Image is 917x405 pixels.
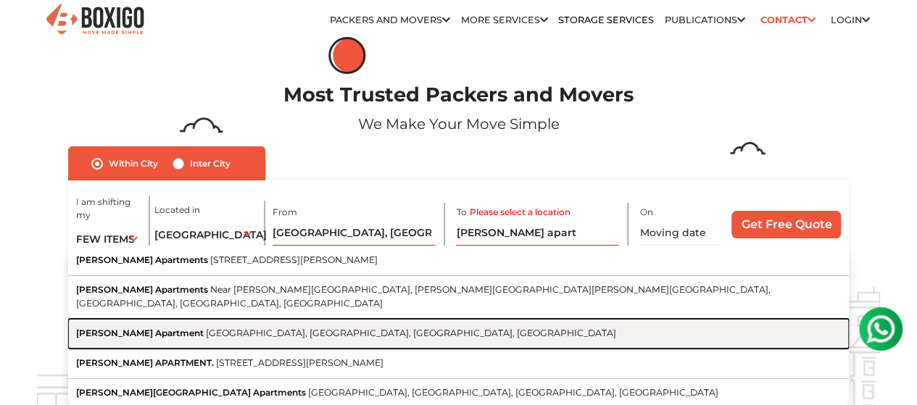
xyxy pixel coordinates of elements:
[14,14,43,43] img: whatsapp-icon.svg
[154,228,267,241] span: [GEOGRAPHIC_DATA]
[469,206,570,219] label: Please select a location
[665,14,745,25] a: Publications
[273,206,297,219] label: From
[76,233,135,246] span: FEW ITEMS
[206,327,616,338] span: [GEOGRAPHIC_DATA], [GEOGRAPHIC_DATA], [GEOGRAPHIC_DATA], [GEOGRAPHIC_DATA]
[657,245,703,260] label: Is flexible?
[44,2,146,38] img: Boxigo
[461,14,548,25] a: More services
[830,14,869,25] a: Login
[456,220,618,246] input: Select Building or Nearest Landmark
[273,220,434,246] input: Select Building or Nearest Landmark
[216,357,383,368] span: [STREET_ADDRESS][PERSON_NAME]
[109,155,158,172] label: Within City
[308,387,718,398] span: [GEOGRAPHIC_DATA], [GEOGRAPHIC_DATA], [GEOGRAPHIC_DATA], [GEOGRAPHIC_DATA]
[76,284,771,309] span: Near [PERSON_NAME][GEOGRAPHIC_DATA], [PERSON_NAME][GEOGRAPHIC_DATA][PERSON_NAME][GEOGRAPHIC_DATA]...
[76,254,208,265] span: [PERSON_NAME] Apartments
[76,327,204,338] span: [PERSON_NAME] Apartment
[68,276,849,320] button: [PERSON_NAME] Apartments Near [PERSON_NAME][GEOGRAPHIC_DATA], [PERSON_NAME][GEOGRAPHIC_DATA][PERS...
[76,284,208,295] span: [PERSON_NAME] Apartments
[68,246,849,275] button: [PERSON_NAME] Apartments [STREET_ADDRESS][PERSON_NAME]
[640,220,722,246] input: Moving date
[558,14,654,25] a: Storage Services
[731,211,841,238] input: Get Free Quote
[640,206,653,219] label: On
[76,196,145,222] label: I am shifting my
[210,254,378,265] span: [STREET_ADDRESS][PERSON_NAME]
[755,9,820,31] a: Contact
[37,113,881,135] p: We Make Your Move Simple
[330,14,450,25] a: Packers and Movers
[76,357,214,368] span: [PERSON_NAME] APARTMENT.
[76,387,306,398] span: [PERSON_NAME][GEOGRAPHIC_DATA] Apartments
[68,319,849,348] button: [PERSON_NAME] Apartment [GEOGRAPHIC_DATA], [GEOGRAPHIC_DATA], [GEOGRAPHIC_DATA], [GEOGRAPHIC_DATA]
[456,206,466,219] label: To
[154,204,200,217] label: Located in
[190,155,231,172] label: Inter City
[68,348,849,378] button: [PERSON_NAME] APARTMENT. [STREET_ADDRESS][PERSON_NAME]
[37,83,881,107] h1: Most Trusted Packers and Movers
